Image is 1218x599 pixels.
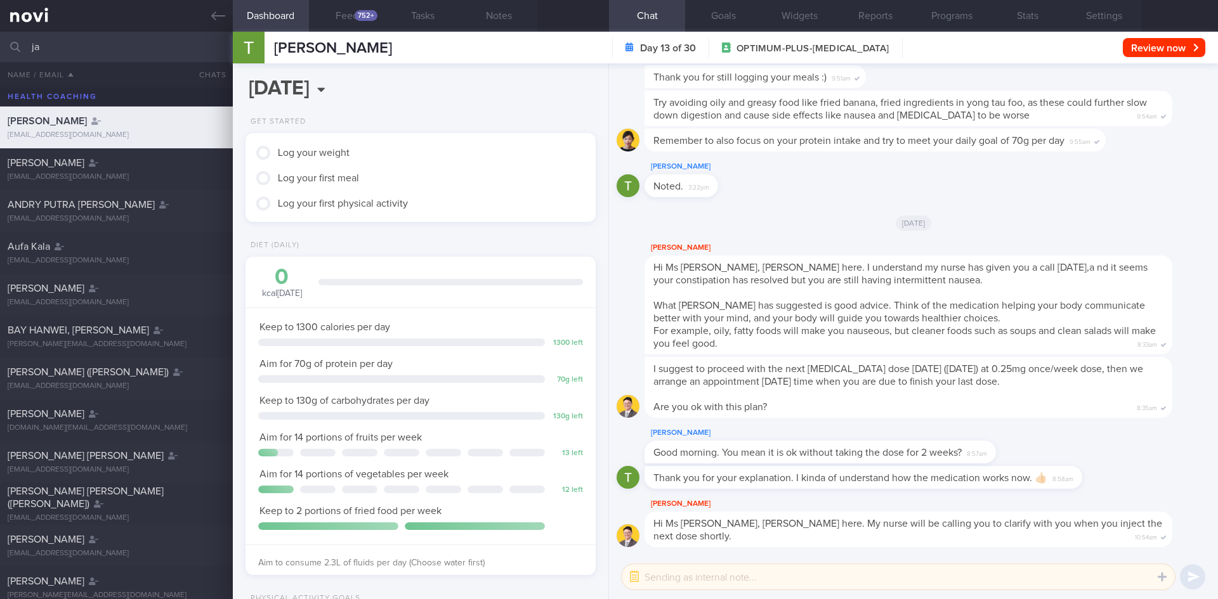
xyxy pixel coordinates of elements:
button: Chats [182,62,233,87]
div: [PERSON_NAME] [645,425,1034,441]
span: ANDRY PUTRA [PERSON_NAME] [8,200,155,210]
span: [PERSON_NAME] ([PERSON_NAME]) [8,367,169,377]
div: [EMAIL_ADDRESS][DOMAIN_NAME] [8,131,225,140]
span: [DATE] [896,216,932,231]
div: [PERSON_NAME] [645,496,1210,512]
span: 9:51am [832,71,851,83]
div: [DOMAIN_NAME][EMAIL_ADDRESS][DOMAIN_NAME] [8,423,225,433]
span: 9:55am [1070,134,1090,146]
span: OPTIMUM-PLUS-[MEDICAL_DATA] [737,42,889,55]
span: For example, oily, fatty foods will make you nauseous, but cleaner foods such as soups and clean ... [653,326,1156,349]
div: 70 g left [551,375,583,385]
div: [EMAIL_ADDRESS][DOMAIN_NAME] [8,513,225,523]
div: 752+ [355,10,377,21]
div: [EMAIL_ADDRESS][DOMAIN_NAME] [8,382,225,391]
div: [EMAIL_ADDRESS][DOMAIN_NAME] [8,256,225,266]
span: Keep to 1300 calories per day [259,322,390,332]
span: Good morning. You mean it is ok without taking the dose for 2 weeks? [653,448,962,458]
div: Get Started [246,117,306,127]
strong: Day 13 of 30 [640,42,696,55]
span: 8:33am [1137,337,1157,349]
span: [PERSON_NAME] [8,534,84,544]
span: 8:58am [1052,472,1073,484]
span: [PERSON_NAME] [8,409,84,419]
span: Thank you for your explanation. I kinda of understand how the medication works now. 👍🏻 [653,473,1047,483]
div: Diet (Daily) [246,241,299,250]
div: 12 left [551,486,583,495]
span: BAY HANWEI, [PERSON_NAME] [8,325,149,335]
div: 13 left [551,449,583,458]
div: [EMAIL_ADDRESS][DOMAIN_NAME] [8,214,225,224]
span: Aim for 14 portions of vegetables per week [259,469,449,479]
span: I suggest to proceed with the next [MEDICAL_DATA] dose [DATE] ([DATE]) at 0.25mg once/week dose, ... [653,364,1143,387]
span: [PERSON_NAME] [8,576,84,586]
span: 9:54am [1137,109,1157,121]
div: [PERSON_NAME] [645,240,1210,255]
span: What [PERSON_NAME] has suggested is good advice. Think of the medication helping your body commun... [653,300,1145,323]
div: 0 [258,266,306,288]
span: Remember to also focus on your protein intake and try to meet your daily goal of 70g per day [653,136,1064,146]
span: Hi Ms [PERSON_NAME], [PERSON_NAME] here. I understand my nurse has given you a call [DATE],a nd i... [653,262,1148,285]
span: 3:22pm [688,180,709,192]
span: Aim for 70g of protein per day [259,359,393,369]
span: [PERSON_NAME] [8,116,87,126]
span: [PERSON_NAME] [8,283,84,293]
div: kcal [DATE] [258,266,306,300]
div: [EMAIL_ADDRESS][DOMAIN_NAME] [8,549,225,558]
div: 130 g left [551,412,583,422]
div: [EMAIL_ADDRESS][DOMAIN_NAME] [8,465,225,475]
div: [EMAIL_ADDRESS][DOMAIN_NAME] [8,172,225,182]
div: [PERSON_NAME] [645,159,756,174]
span: Aufa Kala [8,242,50,252]
span: Aim for 14 portions of fruits per week [259,432,422,442]
span: Hi Ms [PERSON_NAME], [PERSON_NAME] here. My nurse will be calling you to clarify with you when yo... [653,518,1162,541]
span: 8:57am [967,446,987,458]
span: Keep to 130g of carbohydrates per day [259,396,429,406]
span: [PERSON_NAME] [274,41,392,56]
span: Noted. [653,181,683,191]
span: 10:54am [1135,530,1157,542]
span: [PERSON_NAME] [PERSON_NAME] ([PERSON_NAME]) [8,486,164,509]
span: Aim to consume 2.3L of fluids per day (Choose water first) [258,558,485,567]
span: Are you ok with this plan? [653,402,767,412]
span: Keep to 2 portions of fried food per week [259,506,442,516]
div: [PERSON_NAME][EMAIL_ADDRESS][DOMAIN_NAME] [8,340,225,349]
span: [PERSON_NAME] [PERSON_NAME] [8,451,164,461]
span: [PERSON_NAME] [8,158,84,168]
div: 1300 left [551,338,583,348]
span: Thank you for still logging your meals :) [653,72,827,82]
div: [EMAIL_ADDRESS][DOMAIN_NAME] [8,298,225,307]
span: 8:35am [1137,401,1157,413]
button: Review now [1123,38,1205,57]
span: Try avoiding oily and greasy food like fried banana, fried ingredients in yong tau foo, as these ... [653,98,1147,120]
